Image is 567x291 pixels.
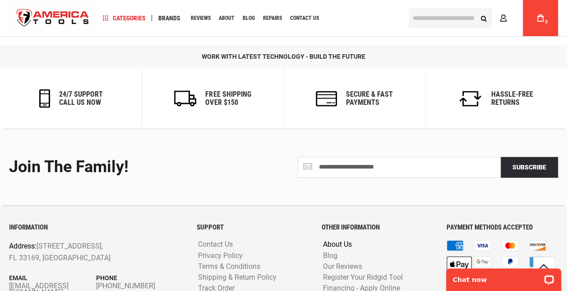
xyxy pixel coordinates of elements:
[158,15,180,21] span: Brands
[321,262,364,271] a: Our Reviews
[9,1,97,35] a: store logo
[96,272,183,282] p: Phone
[440,263,567,291] iframe: LiveChat chat widget
[321,240,354,249] a: About Us
[9,224,183,231] h6: INFORMATION
[219,15,235,21] span: About
[290,15,319,21] span: Contact Us
[9,158,277,176] div: Join the Family!
[322,224,433,231] h6: OTHER INFORMATION
[263,15,282,21] span: Repairs
[98,12,150,24] a: Categories
[447,224,558,231] h6: PAYMENT METHODS ACCEPTED
[346,90,393,106] h6: secure & fast payments
[196,240,235,249] a: Contact Us
[96,282,183,289] a: [PHONE_NUMBER]
[205,90,251,106] h6: Free Shipping Over $150
[102,15,146,21] span: Categories
[512,164,546,171] span: Subscribe
[196,251,245,260] a: Privacy Policy
[9,272,96,282] p: Email
[9,240,148,263] p: [STREET_ADDRESS], FL 33169, [GEOGRAPHIC_DATA]
[215,12,239,24] a: About
[197,224,308,231] h6: SUPPORT
[196,262,263,271] a: Terms & Conditions
[545,19,548,24] span: 0
[475,9,492,27] button: Search
[501,157,558,178] button: Subscribe
[196,273,279,282] a: Shipping & Return Policy
[259,12,286,24] a: Repairs
[321,251,340,260] a: Blog
[321,273,405,282] a: Register Your Ridgid Tool
[191,15,211,21] span: Reviews
[239,12,259,24] a: Blog
[491,90,533,106] h6: Hassle-Free Returns
[9,1,97,35] img: America Tools
[286,12,323,24] a: Contact Us
[187,12,215,24] a: Reviews
[9,241,37,250] span: Address:
[59,90,103,106] h6: 24/7 support call us now
[243,15,255,21] span: Blog
[154,12,184,24] a: Brands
